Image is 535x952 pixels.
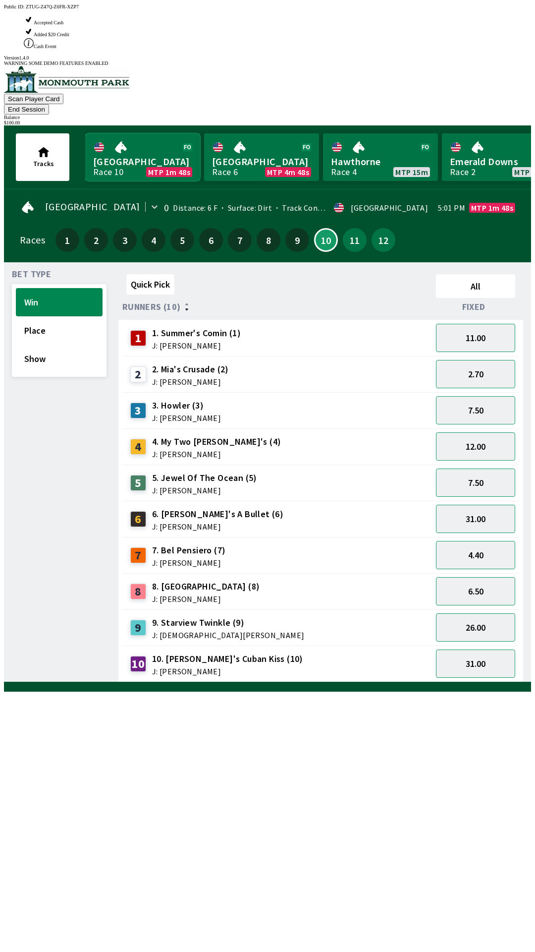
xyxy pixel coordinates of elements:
div: Race 6 [212,168,238,176]
button: 5 [170,228,194,252]
span: J: [PERSON_NAME] [152,342,241,350]
button: Tracks [16,133,69,181]
span: Accepted Cash [34,20,63,25]
button: 26.00 [436,613,515,642]
span: Quick Pick [131,279,170,290]
div: 3 [130,403,146,418]
span: 4. My Two [PERSON_NAME]'s (4) [152,435,281,448]
span: Bet Type [12,270,51,278]
div: Balance [4,115,531,120]
span: J: [DEMOGRAPHIC_DATA][PERSON_NAME] [152,631,305,639]
span: Track Condition: Firm [272,203,359,213]
button: 11 [343,228,367,252]
span: 7.50 [468,477,483,488]
span: 31.00 [466,658,485,669]
span: 2.70 [468,368,483,380]
span: [GEOGRAPHIC_DATA] [212,155,311,168]
button: 6.50 [436,577,515,605]
span: 26.00 [466,622,485,633]
button: 8 [257,228,280,252]
span: 3 [115,237,134,243]
button: Win [16,288,103,316]
div: Runners (10) [122,302,432,312]
span: All [440,281,511,292]
button: 31.00 [436,505,515,533]
div: 5 [130,475,146,491]
span: ZTUG-Z47Q-Z6FR-XZP7 [26,4,79,9]
div: 4 [130,439,146,455]
a: HawthorneRace 4MTP 15m [323,133,438,181]
span: Surface: Dirt [217,203,272,213]
button: 12 [372,228,395,252]
div: 8 [130,584,146,599]
span: 6 [202,237,220,243]
button: 7.50 [436,396,515,424]
button: 4.40 [436,541,515,569]
span: Place [24,325,94,336]
div: Version 1.4.0 [4,55,531,60]
span: 7 [230,237,249,243]
span: 12 [374,237,393,243]
span: J: [PERSON_NAME] [152,559,226,567]
span: J: [PERSON_NAME] [152,378,229,386]
span: 10 [318,238,334,242]
span: 1 [58,237,77,243]
button: Scan Player Card [4,94,63,104]
span: 4.40 [468,549,483,561]
button: End Session [4,104,49,115]
span: 7. Bel Pensiero (7) [152,544,226,557]
div: [GEOGRAPHIC_DATA] [351,204,428,212]
span: J: [PERSON_NAME] [152,450,281,458]
span: J: [PERSON_NAME] [152,414,221,422]
span: 1. Summer's Comin (1) [152,327,241,340]
button: 4 [142,228,165,252]
span: [GEOGRAPHIC_DATA] [45,203,140,211]
span: 10. [PERSON_NAME]'s Cuban Kiss (10) [152,653,303,665]
span: Distance: 6 F [173,203,217,213]
div: WARNING SOME DEMO FEATURES ENABLED [4,60,531,66]
a: [GEOGRAPHIC_DATA]Race 10MTP 1m 48s [85,133,200,181]
button: Show [16,345,103,373]
span: 5 [173,237,192,243]
span: 6. [PERSON_NAME]'s A Bullet (6) [152,508,283,521]
span: J: [PERSON_NAME] [152,667,303,675]
div: 10 [130,656,146,672]
span: Added $20 Credit [34,32,69,37]
span: Cash Event [34,44,56,49]
span: Win [24,297,94,308]
button: 6 [199,228,223,252]
span: Fixed [462,303,485,311]
button: 12.00 [436,432,515,461]
span: Show [24,353,94,364]
button: 1 [55,228,79,252]
button: 7.50 [436,469,515,497]
span: 9. Starview Twinkle (9) [152,616,305,629]
div: 1 [130,330,146,346]
div: $ 100.00 [4,120,531,125]
span: 9 [288,237,307,243]
span: J: [PERSON_NAME] [152,595,260,603]
span: 6.50 [468,586,483,597]
span: 5:01 PM [438,204,465,212]
span: MTP 1m 48s [471,204,513,212]
span: J: [PERSON_NAME] [152,523,283,531]
span: 8. [GEOGRAPHIC_DATA] (8) [152,580,260,593]
span: 3. Howler (3) [152,399,221,412]
button: 9 [285,228,309,252]
div: Fixed [432,302,519,312]
span: 5. Jewel Of The Ocean (5) [152,472,257,484]
span: 12.00 [466,441,485,452]
div: 2 [130,366,146,382]
span: 4 [144,237,163,243]
button: 2.70 [436,360,515,388]
button: All [436,274,515,298]
button: 11.00 [436,324,515,352]
span: Runners (10) [122,303,181,311]
div: 9 [130,620,146,636]
span: MTP 15m [395,168,428,176]
span: 2. Mia's Crusade (2) [152,363,229,376]
span: 11 [345,237,364,243]
img: venue logo [4,66,129,93]
button: 3 [113,228,137,252]
div: 0 [164,204,169,212]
